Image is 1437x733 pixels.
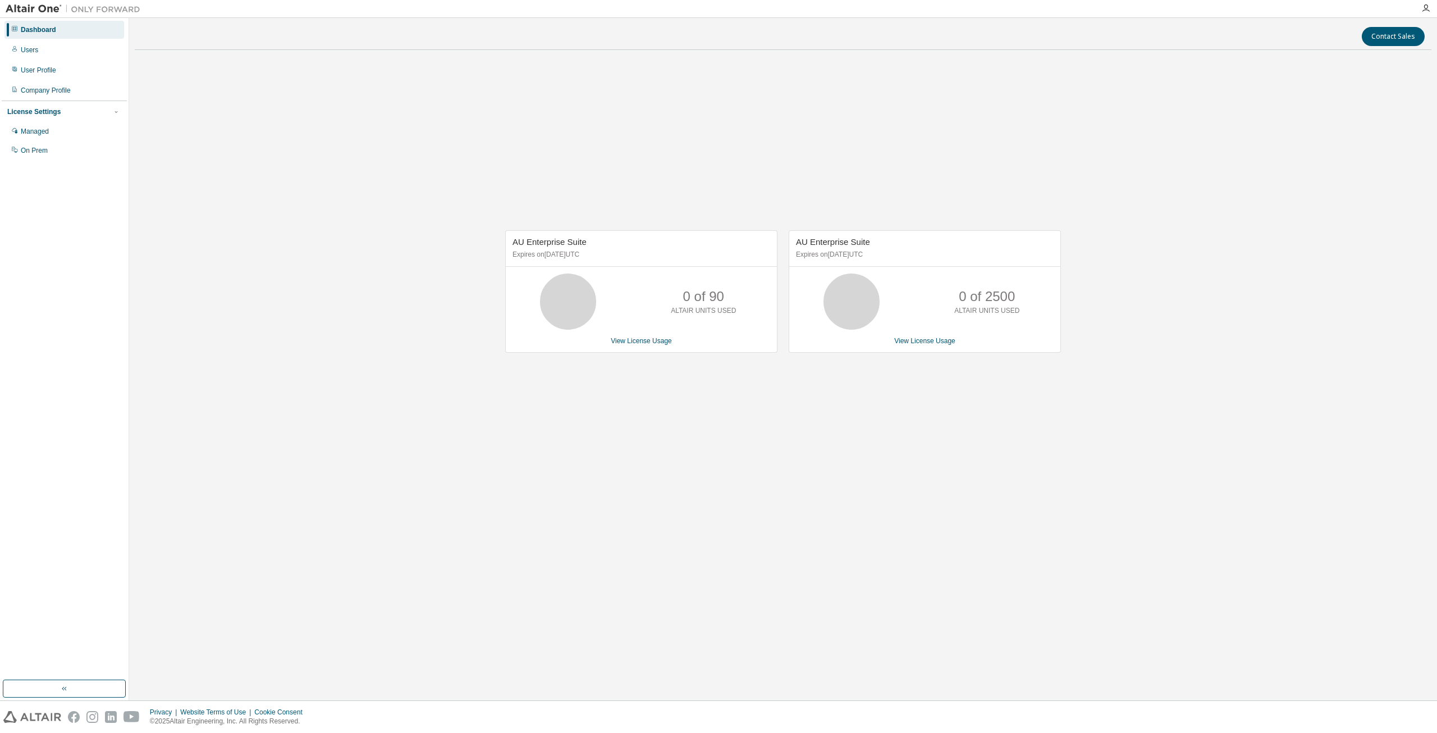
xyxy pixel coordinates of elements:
[254,708,309,717] div: Cookie Consent
[123,711,140,723] img: youtube.svg
[21,45,38,54] div: Users
[796,237,870,247] span: AU Enterprise Suite
[21,127,49,136] div: Managed
[671,306,736,316] p: ALTAIR UNITS USED
[86,711,98,723] img: instagram.svg
[512,250,767,259] p: Expires on [DATE] UTC
[21,66,56,75] div: User Profile
[180,708,254,717] div: Website Terms of Use
[6,3,146,15] img: Altair One
[21,25,56,34] div: Dashboard
[21,86,71,95] div: Company Profile
[894,337,955,345] a: View License Usage
[21,146,48,155] div: On Prem
[796,250,1051,259] p: Expires on [DATE] UTC
[7,107,61,116] div: License Settings
[68,711,80,723] img: facebook.svg
[611,337,672,345] a: View License Usage
[512,237,587,247] span: AU Enterprise Suite
[954,306,1019,316] p: ALTAIR UNITS USED
[3,711,61,723] img: altair_logo.svg
[683,287,724,306] p: 0 of 90
[105,711,117,723] img: linkedin.svg
[150,717,309,726] p: © 2025 Altair Engineering, Inc. All Rights Reserved.
[959,287,1015,306] p: 0 of 2500
[1362,27,1425,46] button: Contact Sales
[150,708,180,717] div: Privacy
